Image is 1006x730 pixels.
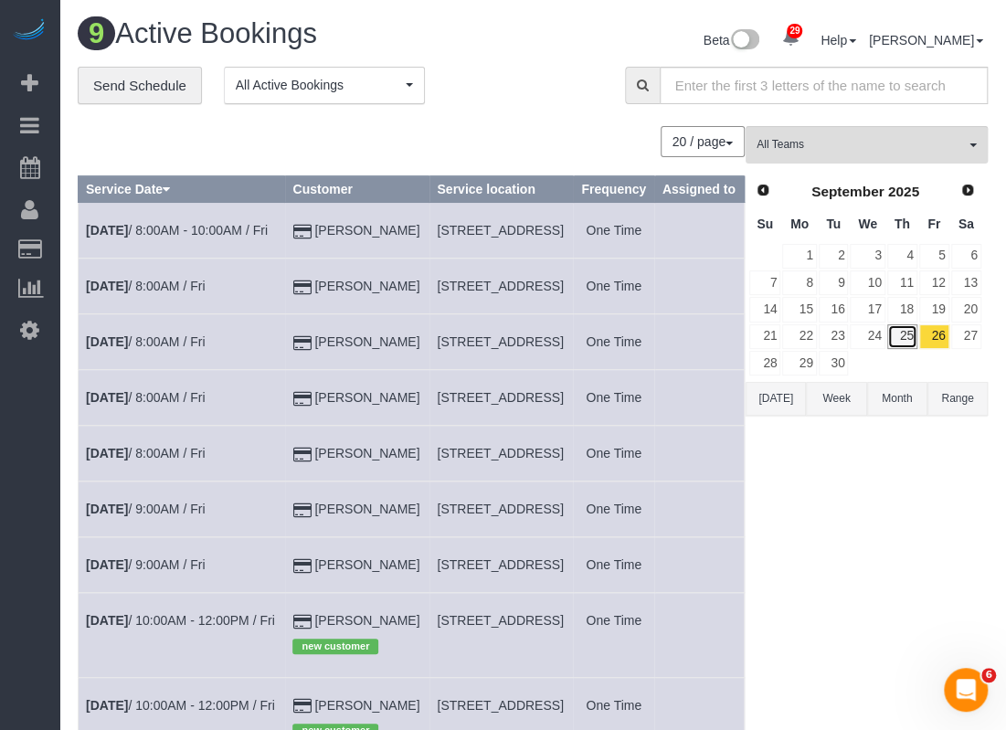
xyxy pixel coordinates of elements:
[654,259,744,314] td: Assigned to
[654,537,744,593] td: Assigned to
[86,698,128,713] b: [DATE]
[437,557,563,572] span: [STREET_ADDRESS]
[654,426,744,481] td: Assigned to
[573,176,654,203] th: Frequency
[86,446,128,460] b: [DATE]
[437,613,563,628] span: [STREET_ADDRESS]
[79,370,285,426] td: Schedule date
[437,334,563,349] span: [STREET_ADDRESS]
[654,176,744,203] th: Assigned to
[573,481,654,537] td: Frequency
[429,481,573,537] td: Service location
[927,217,940,231] span: Friday
[79,314,285,370] td: Schedule date
[79,593,285,677] td: Schedule date
[86,446,205,460] a: [DATE]/ 8:00AM / Fri
[787,24,802,38] span: 29
[79,481,285,537] td: Schedule date
[314,279,419,293] a: [PERSON_NAME]
[850,297,884,322] a: 17
[756,183,770,197] span: Prev
[662,126,745,157] nav: Pagination navigation
[292,393,311,406] i: Credit Card Payment
[951,297,981,322] a: 20
[86,279,205,293] a: [DATE]/ 8:00AM / Fri
[285,314,429,370] td: Customer
[895,217,910,231] span: Thursday
[78,16,115,50] span: 9
[573,259,654,314] td: Frequency
[573,370,654,426] td: Frequency
[960,183,975,197] span: Next
[749,324,780,349] a: 21
[86,279,128,293] b: [DATE]
[782,351,816,376] a: 29
[285,426,429,481] td: Customer
[79,426,285,481] td: Schedule date
[573,426,654,481] td: Frequency
[850,270,884,295] a: 10
[292,560,311,573] i: Credit Card Payment
[654,593,744,677] td: Assigned to
[746,126,988,164] button: All Teams
[285,176,429,203] th: Customer
[86,334,205,349] a: [DATE]/ 8:00AM / Fri
[821,33,856,48] a: Help
[782,324,816,349] a: 22
[437,698,563,713] span: [STREET_ADDRESS]
[750,178,776,204] a: Prev
[869,33,983,48] a: [PERSON_NAME]
[704,33,760,48] a: Beta
[285,481,429,537] td: Customer
[654,481,744,537] td: Assigned to
[429,259,573,314] td: Service location
[292,616,311,629] i: Credit Card Payment
[919,324,949,349] a: 26
[79,537,285,593] td: Schedule date
[790,217,809,231] span: Monday
[285,203,429,259] td: Customer
[951,244,981,269] a: 6
[850,324,884,349] a: 24
[285,259,429,314] td: Customer
[86,613,275,628] a: [DATE]/ 10:00AM - 12:00PM / Fri
[314,502,419,516] a: [PERSON_NAME]
[437,502,563,516] span: [STREET_ADDRESS]
[314,557,419,572] a: [PERSON_NAME]
[314,223,419,238] a: [PERSON_NAME]
[782,244,816,269] a: 1
[955,178,980,204] a: Next
[292,281,311,294] i: Credit Card Payment
[927,382,988,416] button: Range
[79,176,285,203] th: Service Date
[429,176,573,203] th: Service location
[79,203,285,259] td: Schedule date
[573,593,654,677] td: Frequency
[819,244,849,269] a: 2
[654,314,744,370] td: Assigned to
[919,270,949,295] a: 12
[749,297,780,322] a: 14
[86,223,268,238] a: [DATE]/ 8:00AM - 10:00AM / Fri
[919,297,949,322] a: 19
[782,297,816,322] a: 15
[749,270,780,295] a: 7
[86,502,128,516] b: [DATE]
[292,226,311,238] i: Credit Card Payment
[819,297,849,322] a: 16
[429,370,573,426] td: Service location
[729,29,759,53] img: New interface
[887,244,917,269] a: 4
[888,184,919,199] span: 2025
[919,244,949,269] a: 5
[887,270,917,295] a: 11
[437,223,563,238] span: [STREET_ADDRESS]
[285,593,429,677] td: Customer
[292,504,311,517] i: Credit Card Payment
[782,270,816,295] a: 8
[224,67,425,104] button: All Active Bookings
[314,613,419,628] a: [PERSON_NAME]
[819,270,849,295] a: 9
[951,324,981,349] a: 27
[285,370,429,426] td: Customer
